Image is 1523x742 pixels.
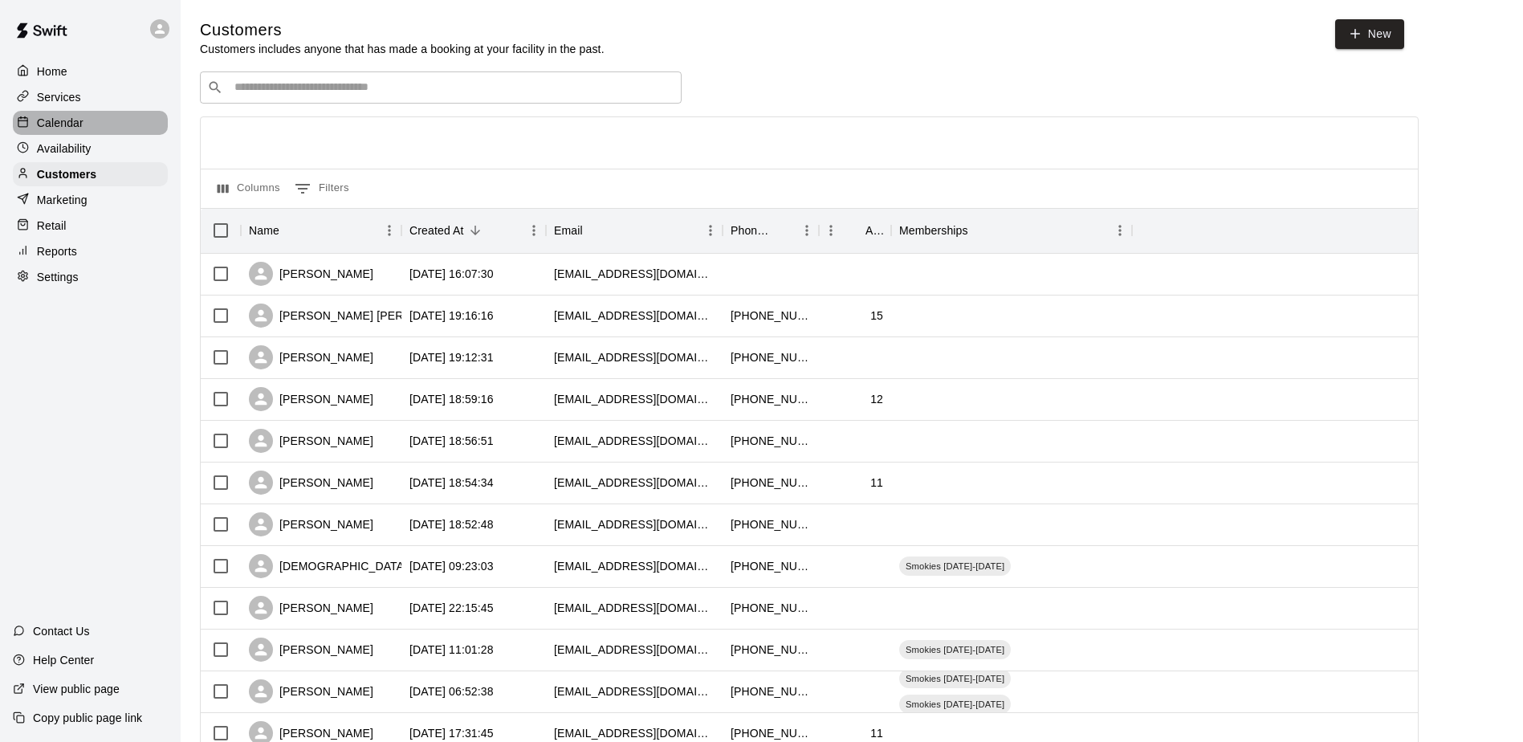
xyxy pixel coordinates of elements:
[409,475,494,491] div: 2025-08-12 18:54:34
[731,558,811,574] div: +19122377404
[899,672,1011,685] span: Smokies [DATE]-[DATE]
[899,669,1011,688] div: Smokies [DATE]-[DATE]
[214,176,284,202] button: Select columns
[546,208,723,253] div: Email
[464,219,487,242] button: Sort
[731,725,811,741] div: +14234132251
[554,683,715,699] div: cookjennifer16@gmail.com
[37,218,67,234] p: Retail
[200,41,605,57] p: Customers includes anyone that has made a booking at your facility in the past.
[37,269,79,285] p: Settings
[13,85,168,109] div: Services
[870,308,883,324] div: 15
[249,208,279,253] div: Name
[1335,19,1404,49] a: New
[409,600,494,616] div: 2025-08-11 22:15:45
[33,710,142,726] p: Copy public page link
[731,642,811,658] div: +14237189889
[554,516,715,532] div: campbellsautobody1@yahoo.com
[409,725,494,741] div: 2025-08-10 17:31:45
[13,188,168,212] a: Marketing
[899,698,1011,711] span: Smokies [DATE]-[DATE]
[409,558,494,574] div: 2025-08-12 09:23:03
[13,265,168,289] a: Settings
[899,643,1011,656] span: Smokies [DATE]-[DATE]
[554,600,715,616] div: scsettle@comcast.net
[870,391,883,407] div: 12
[554,725,715,741] div: jcrawford22@gmail.com
[37,89,81,105] p: Services
[843,219,865,242] button: Sort
[409,642,494,658] div: 2025-08-11 11:01:28
[37,192,88,208] p: Marketing
[33,623,90,639] p: Contact Us
[37,115,83,131] p: Calendar
[554,208,583,253] div: Email
[409,683,494,699] div: 2025-08-11 06:52:38
[13,162,168,186] a: Customers
[249,471,373,495] div: [PERSON_NAME]
[249,679,373,703] div: [PERSON_NAME]
[241,208,401,253] div: Name
[249,429,373,453] div: [PERSON_NAME]
[731,349,811,365] div: +14236538260
[249,638,373,662] div: [PERSON_NAME]
[522,218,546,243] button: Menu
[279,219,302,242] button: Sort
[409,266,494,282] div: 2025-08-13 16:07:30
[899,208,968,253] div: Memberships
[731,600,811,616] div: +14235965185
[731,516,811,532] div: +12173415662
[731,308,811,324] div: +16782962692
[819,218,843,243] button: Menu
[1108,218,1132,243] button: Menu
[409,349,494,365] div: 2025-08-12 19:12:31
[409,391,494,407] div: 2025-08-12 18:59:16
[409,516,494,532] div: 2025-08-12 18:52:48
[723,208,819,253] div: Phone Number
[870,725,883,741] div: 11
[731,683,811,699] div: +14234130357
[554,349,715,365] div: katieleighperkins@gmail.com
[37,166,96,182] p: Customers
[795,218,819,243] button: Menu
[865,208,883,253] div: Age
[731,391,811,407] div: +14234139124
[554,433,715,449] div: jenniferphillips7801@gmail.com
[891,208,1132,253] div: Memberships
[37,141,92,157] p: Availability
[870,475,883,491] div: 11
[13,239,168,263] div: Reports
[899,695,1011,714] div: Smokies [DATE]-[DATE]
[409,433,494,449] div: 2025-08-12 18:56:51
[899,560,1011,573] span: Smokies [DATE]-[DATE]
[731,475,811,491] div: +14235950637
[33,681,120,697] p: View public page
[554,558,715,574] div: kdbradford20@gmail.com
[13,111,168,135] a: Calendar
[13,137,168,161] a: Availability
[377,218,401,243] button: Menu
[249,512,373,536] div: [PERSON_NAME]
[731,433,811,449] div: +13215365699
[772,219,795,242] button: Sort
[698,218,723,243] button: Menu
[819,208,891,253] div: Age
[554,475,715,491] div: prbyamymckenzie@yahoo.com
[899,640,1011,659] div: Smokies [DATE]-[DATE]
[200,19,605,41] h5: Customers
[554,642,715,658] div: kelseybeck0@gmail.com
[249,387,373,411] div: [PERSON_NAME]
[554,308,715,324] div: drake@tiahold.com
[249,596,373,620] div: [PERSON_NAME]
[37,243,77,259] p: Reports
[200,71,682,104] div: Search customers by name or email
[968,219,991,242] button: Sort
[13,59,168,84] a: Home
